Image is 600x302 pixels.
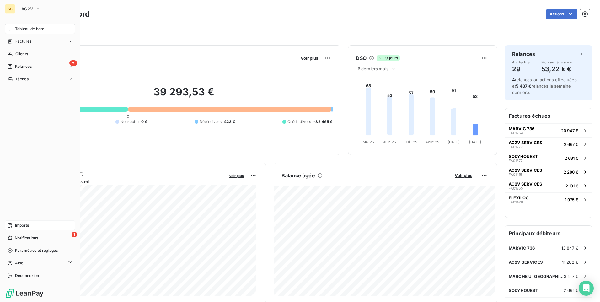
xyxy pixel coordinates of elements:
[15,248,58,253] span: Paramètres et réglages
[448,140,460,144] tspan: [DATE]
[72,232,77,237] span: 1
[299,55,320,61] button: Voir plus
[224,119,235,125] span: 423 €
[5,258,75,268] a: Aide
[281,172,315,179] h6: Balance âgée
[455,173,472,178] span: Voir plus
[509,181,542,186] span: AC2V SERVICES
[15,64,32,69] span: Relances
[15,76,29,82] span: Tâches
[509,200,523,204] span: FA01426
[579,281,594,296] div: Open Intercom Messenger
[313,119,332,125] span: -32 465 €
[505,165,592,179] button: AC2V SERVICESFA014152 280 €
[229,174,244,178] span: Voir plus
[546,9,577,19] button: Actions
[141,119,147,125] span: 0 €
[358,66,388,71] span: 6 derniers mois
[509,140,542,145] span: AC2V SERVICES
[127,114,129,119] span: 0
[15,26,44,32] span: Tableau de bord
[509,288,538,293] span: SODYHOUEST
[565,156,578,161] span: 2 661 €
[15,51,28,57] span: Clients
[426,140,439,144] tspan: Août 25
[509,245,535,251] span: MARVIC 736
[200,119,222,125] span: Débit divers
[15,39,31,44] span: Factures
[505,192,592,206] button: FLEXILOCFA014261 975 €
[541,64,573,74] h4: 53,22 k €
[15,260,24,266] span: Aide
[541,60,573,64] span: Montant à relancer
[21,6,33,11] span: AC2V
[5,288,44,298] img: Logo LeanPay
[453,173,474,178] button: Voir plus
[287,119,311,125] span: Crédit divers
[509,131,523,135] span: FA01254
[565,183,578,188] span: 2 191 €
[562,260,578,265] span: 11 282 €
[35,86,333,105] h2: 39 293,53 €
[15,273,39,278] span: Déconnexion
[564,288,578,293] span: 2 661 €
[561,128,578,133] span: 20 947 €
[564,274,578,279] span: 3 157 €
[516,84,531,89] span: 5 487 €
[512,77,577,95] span: relances ou actions effectuées et relancés la semaine dernière.
[564,170,578,175] span: 2 280 €
[35,178,225,185] span: Chiffre d'affaires mensuel
[505,226,592,241] h6: Principaux débiteurs
[505,179,592,192] button: AC2V SERVICESFA013552 191 €
[383,140,396,144] tspan: Juin 25
[512,64,531,74] h4: 29
[509,145,523,149] span: FA01279
[227,173,246,178] button: Voir plus
[405,140,417,144] tspan: Juil. 25
[509,168,542,173] span: AC2V SERVICES
[512,50,535,58] h6: Relances
[505,151,592,165] button: SODYHOUESTFA013772 661 €
[509,274,564,279] span: MARCHE U [GEOGRAPHIC_DATA]
[377,55,400,61] span: -9 jours
[505,123,592,137] button: MARVIC 736FA0125420 947 €
[509,154,538,159] span: SODYHOUEST
[301,56,318,61] span: Voir plus
[509,186,523,190] span: FA01355
[15,223,29,228] span: Imports
[509,173,522,176] span: FA01415
[15,235,38,241] span: Notifications
[505,137,592,151] button: AC2V SERVICESFA012792 667 €
[509,126,534,131] span: MARVIC 736
[509,159,522,163] span: FA01377
[362,140,374,144] tspan: Mai 25
[565,197,578,202] span: 1 975 €
[469,140,481,144] tspan: [DATE]
[356,54,367,62] h6: DSO
[561,245,578,251] span: 13 847 €
[564,142,578,147] span: 2 667 €
[509,195,529,200] span: FLEXILOC
[512,60,531,64] span: À effectuer
[121,119,139,125] span: Non-échu
[509,260,543,265] span: AC2V SERVICES
[5,4,15,14] div: AC
[512,77,515,82] span: 4
[505,108,592,123] h6: Factures échues
[69,60,77,66] span: 29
